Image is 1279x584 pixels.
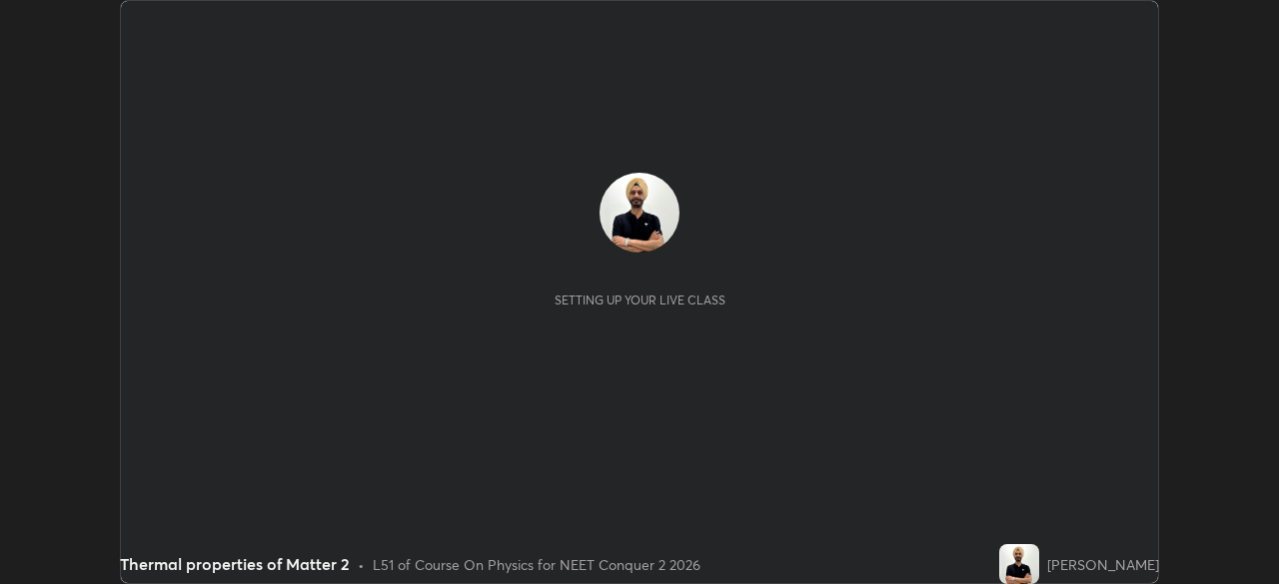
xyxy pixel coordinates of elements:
[1047,554,1159,575] div: [PERSON_NAME]
[373,554,700,575] div: L51 of Course On Physics for NEET Conquer 2 2026
[555,292,725,307] div: Setting up your live class
[120,552,350,576] div: Thermal properties of Matter 2
[999,544,1039,584] img: 005cbbf573f34bd8842bca7b046eec8b.jpg
[358,554,365,575] div: •
[600,173,679,253] img: 005cbbf573f34bd8842bca7b046eec8b.jpg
